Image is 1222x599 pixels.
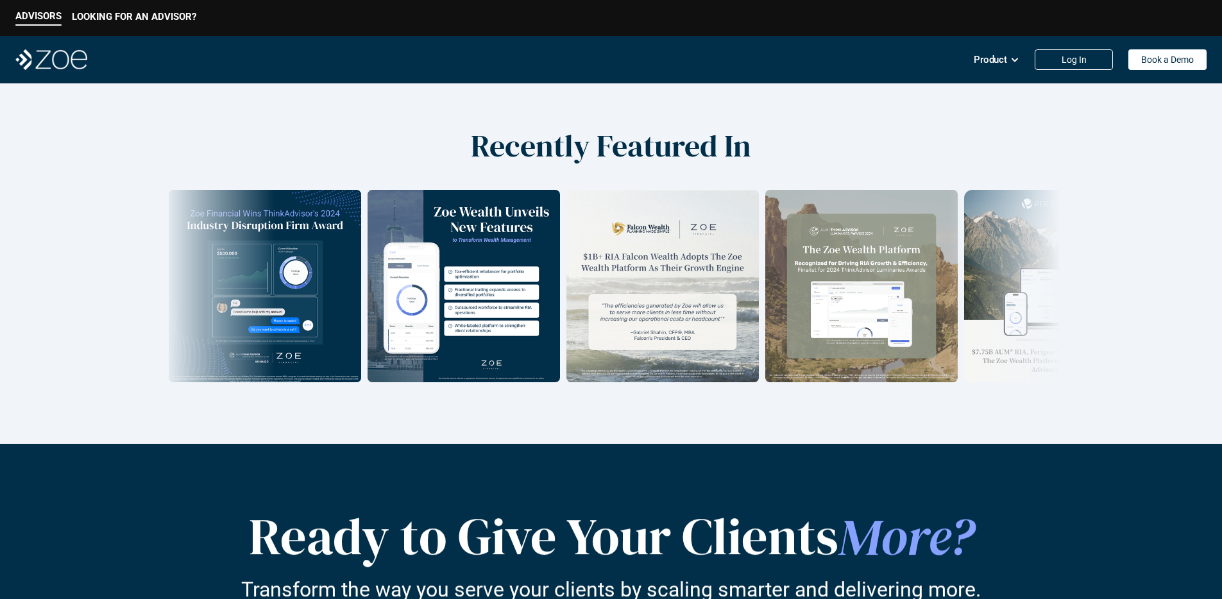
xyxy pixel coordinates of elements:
[15,10,62,22] p: ADVISORS
[183,505,1039,567] h2: Ready to Give Your Clients
[1128,49,1207,70] a: Book a Demo
[1141,55,1194,65] p: Book a Demo
[471,128,751,165] h2: Recently Featured In
[1035,49,1113,70] a: Log In
[974,50,1007,69] p: Product
[72,11,196,22] p: LOOKING FOR AN ADVISOR?
[1062,55,1087,65] p: Log In
[838,501,974,571] span: More?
